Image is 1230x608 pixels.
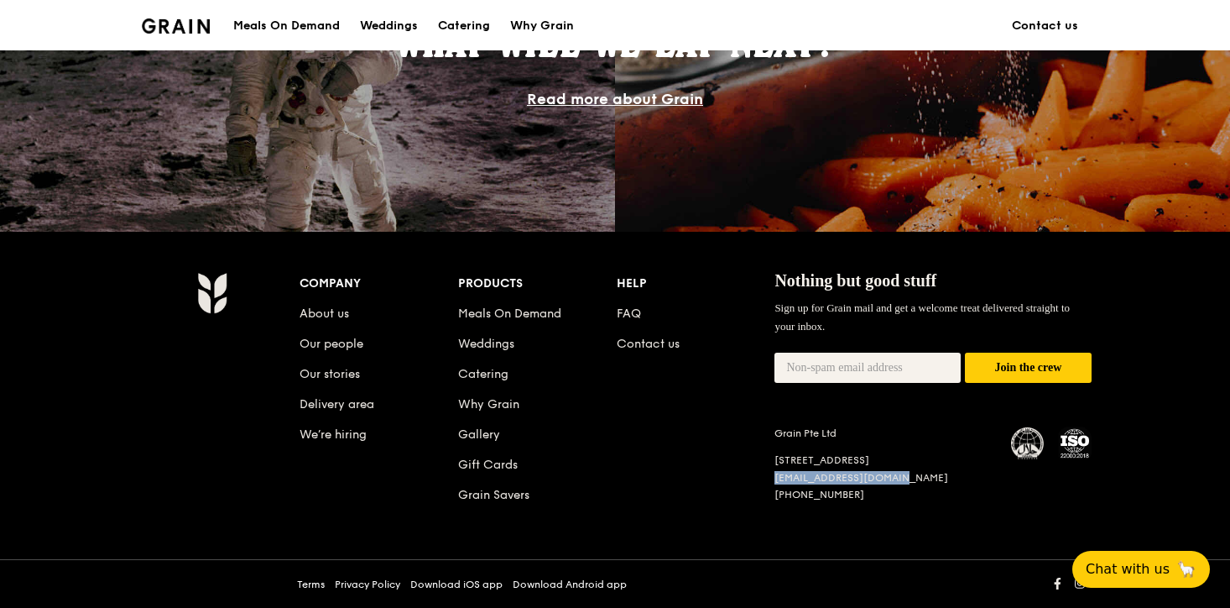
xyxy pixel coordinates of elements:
[438,1,490,51] div: Catering
[774,489,864,501] a: [PHONE_NUMBER]
[965,353,1092,384] button: Join the crew
[300,397,374,411] a: Delivery area
[1072,551,1210,588] button: Chat with us🦙
[458,427,500,442] a: Gallery
[297,578,325,591] a: Terms
[350,1,428,51] a: Weddings
[458,488,529,502] a: Grain Savers
[1176,559,1196,579] span: 🦙
[617,272,775,296] div: Help
[300,427,367,442] a: We’re hiring
[300,367,360,381] a: Our stories
[197,272,227,314] img: Grain
[1058,427,1092,460] img: ISO Certified
[774,427,991,440] div: Grain Pte Ltd
[1002,1,1088,51] a: Contact us
[510,1,574,51] div: Why Grain
[1086,559,1170,579] span: Chat with us
[458,397,519,411] a: Why Grain
[300,272,458,296] div: Company
[774,353,961,383] input: Non-spam email address
[774,453,991,468] div: [STREET_ADDRESS]
[774,271,936,290] span: Nothing but good stuff
[233,1,340,51] div: Meals On Demand
[428,1,500,51] a: Catering
[1011,427,1045,461] img: MUIS Halal Certified
[513,578,627,591] a: Download Android app
[774,472,948,484] a: [EMAIL_ADDRESS][DOMAIN_NAME]
[458,458,518,472] a: Gift Cards
[458,272,617,296] div: Products
[458,367,508,381] a: Catering
[774,301,1070,333] span: Sign up for Grain mail and get a welcome treat delivered straight to your inbox.
[300,337,363,351] a: Our people
[360,1,418,51] div: Weddings
[142,18,210,34] img: Grain
[458,307,561,321] a: Meals On Demand
[335,578,400,591] a: Privacy Policy
[527,90,703,108] a: Read more about Grain
[300,307,349,321] a: About us
[410,578,503,591] a: Download iOS app
[500,1,584,51] a: Why Grain
[617,337,680,351] a: Contact us
[458,337,514,351] a: Weddings
[617,307,641,321] a: FAQ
